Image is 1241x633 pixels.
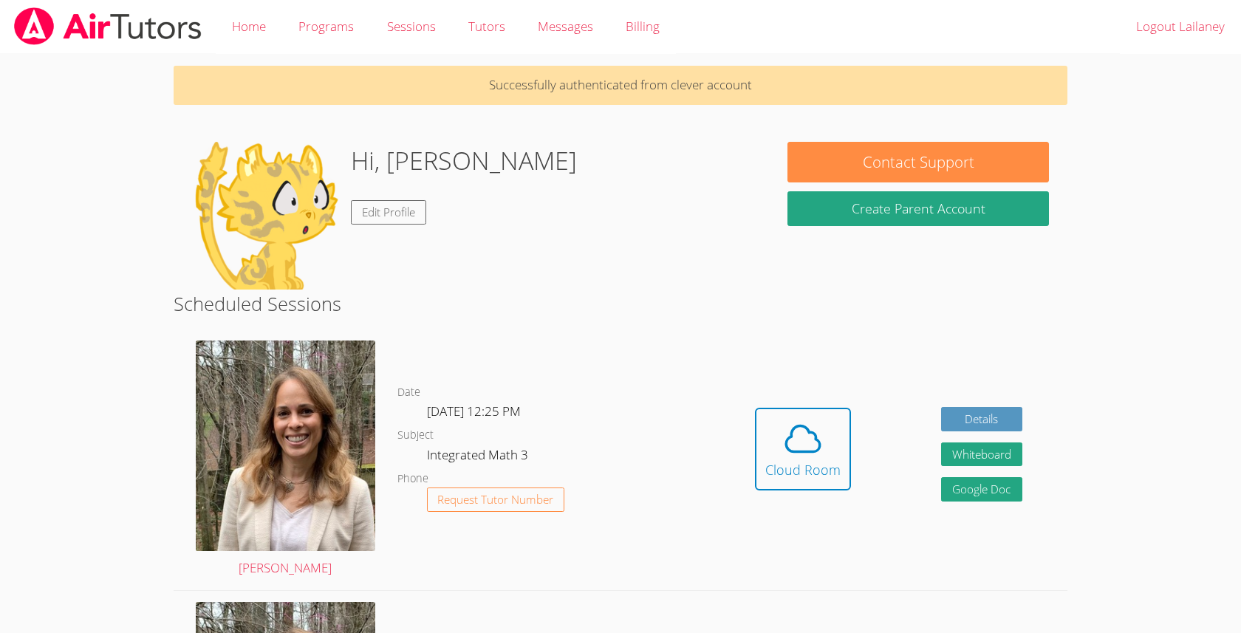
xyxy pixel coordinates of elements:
button: Create Parent Account [787,191,1050,226]
img: default.png [191,142,339,290]
dt: Subject [397,426,434,445]
span: [DATE] 12:25 PM [427,403,521,420]
a: Google Doc [941,477,1022,502]
dt: Date [397,383,420,402]
a: Details [941,407,1022,431]
button: Request Tutor Number [427,487,565,512]
button: Contact Support [787,142,1050,182]
dt: Phone [397,470,428,488]
h1: Hi, [PERSON_NAME] [351,142,577,179]
a: Edit Profile [351,200,426,225]
h2: Scheduled Sessions [174,290,1067,318]
img: airtutors_banner-c4298cdbf04f3fff15de1276eac7730deb9818008684d7c2e4769d2f7ddbe033.png [13,7,203,45]
img: avatar.png [196,341,375,551]
span: Messages [538,18,593,35]
button: Cloud Room [755,408,851,490]
button: Whiteboard [941,442,1022,467]
p: Successfully authenticated from clever account [174,66,1067,105]
dd: Integrated Math 3 [427,445,531,470]
a: [PERSON_NAME] [196,341,375,579]
div: Cloud Room [765,459,841,480]
span: Request Tutor Number [437,494,553,505]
